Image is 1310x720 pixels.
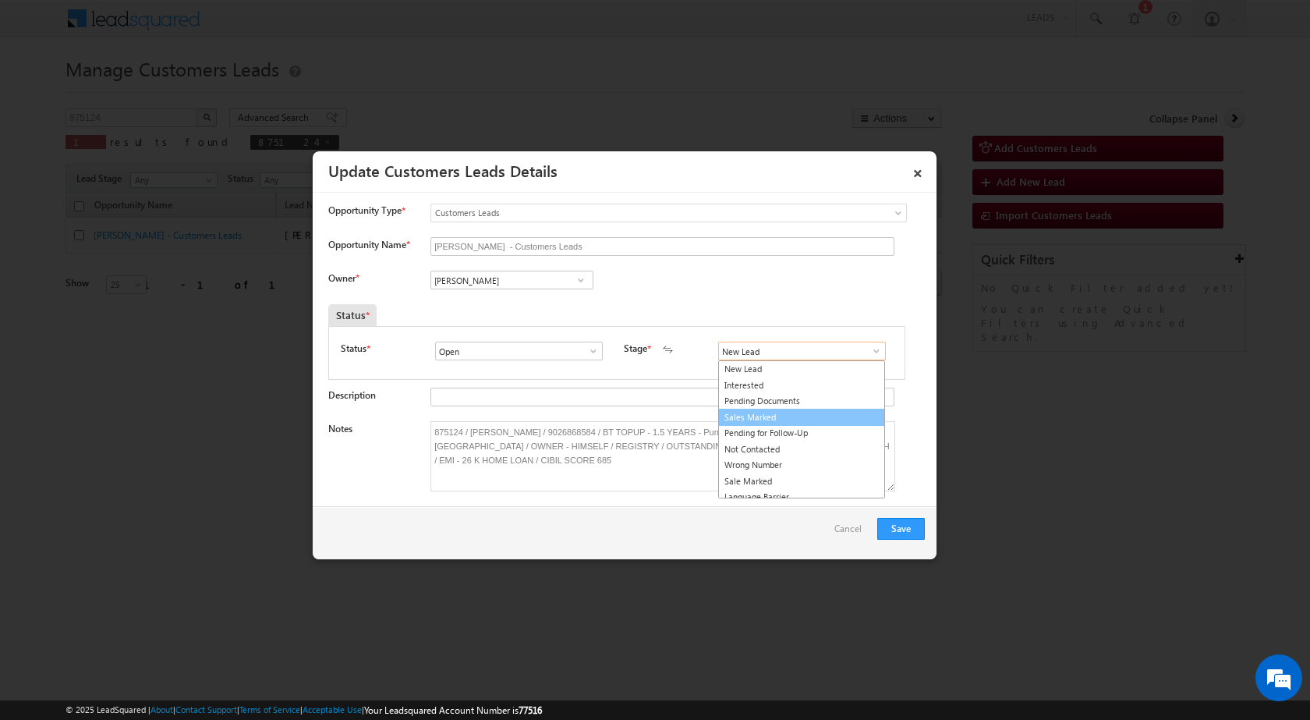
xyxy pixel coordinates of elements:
[905,157,931,184] a: ×
[328,423,352,434] label: Notes
[341,342,366,356] label: Status
[150,704,173,715] a: About
[65,703,542,718] span: © 2025 LeadSquared | | | | |
[719,473,884,490] a: Sale Marked
[328,239,409,250] label: Opportunity Name
[81,82,262,102] div: Chat with us now
[718,342,886,360] input: Type to Search
[719,489,884,505] a: Language Barrier
[431,206,843,220] span: Customers Leads
[328,159,558,181] a: Update Customers Leads Details
[20,144,285,467] textarea: Type your message and hit 'Enter'
[719,425,884,442] a: Pending for Follow-Up
[519,704,542,716] span: 77516
[435,342,603,360] input: Type to Search
[175,704,237,715] a: Contact Support
[719,442,884,458] a: Not Contacted
[862,343,882,359] a: Show All Items
[303,704,362,715] a: Acceptable Use
[239,704,300,715] a: Terms of Service
[364,704,542,716] span: Your Leadsquared Account Number is
[719,378,884,394] a: Interested
[430,204,907,222] a: Customers Leads
[719,457,884,473] a: Wrong Number
[27,82,65,102] img: d_60004797649_company_0_60004797649
[579,343,599,359] a: Show All Items
[256,8,293,45] div: Minimize live chat window
[877,518,925,540] button: Save
[624,342,647,356] label: Stage
[430,271,593,289] input: Type to Search
[328,272,359,284] label: Owner
[212,481,283,502] em: Start Chat
[328,304,377,326] div: Status
[834,518,869,548] a: Cancel
[328,204,402,218] span: Opportunity Type
[718,409,885,427] a: Sales Marked
[571,272,590,288] a: Show All Items
[719,361,884,378] a: New Lead
[719,393,884,410] a: Pending Documents
[328,389,376,401] label: Description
